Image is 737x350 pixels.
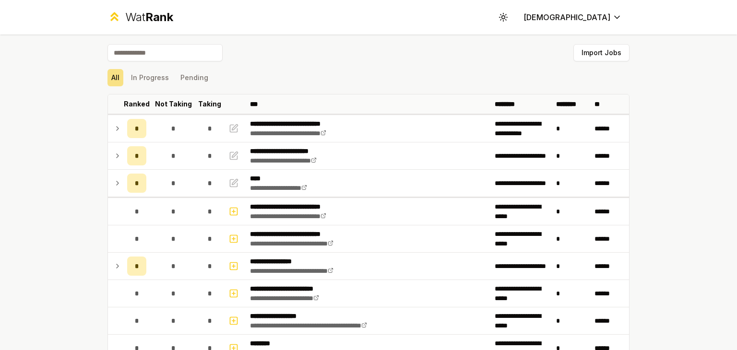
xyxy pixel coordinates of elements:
button: [DEMOGRAPHIC_DATA] [516,9,630,26]
button: Import Jobs [573,44,630,61]
a: WatRank [107,10,173,25]
span: Rank [145,10,173,24]
button: Pending [177,69,212,86]
button: All [107,69,123,86]
p: Not Taking [155,99,192,109]
button: In Progress [127,69,173,86]
p: Taking [198,99,221,109]
div: Wat [125,10,173,25]
p: Ranked [124,99,150,109]
span: [DEMOGRAPHIC_DATA] [523,12,610,23]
